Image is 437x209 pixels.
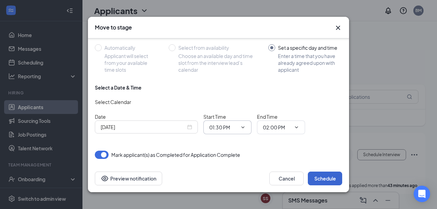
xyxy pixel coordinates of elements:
[294,125,299,130] svg: ChevronDown
[334,24,342,32] button: Close
[308,172,342,185] button: Schedule
[101,123,186,131] input: Sep 19, 2025
[240,125,246,130] svg: ChevronDown
[257,114,278,120] span: End Time
[269,172,304,185] button: Cancel
[263,124,291,131] input: End time
[334,24,342,32] svg: Cross
[111,151,240,159] span: Mark applicant(s) as Completed for Application Complete
[209,124,237,131] input: Start time
[101,174,109,183] svg: Eye
[95,172,162,185] button: Preview notificationEye
[414,186,430,202] div: Open Intercom Messenger
[95,24,132,31] h3: Move to stage
[203,114,226,120] span: Start Time
[95,84,142,91] div: Select a Date & Time
[95,99,131,105] span: Select Calendar
[95,114,106,120] span: Date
